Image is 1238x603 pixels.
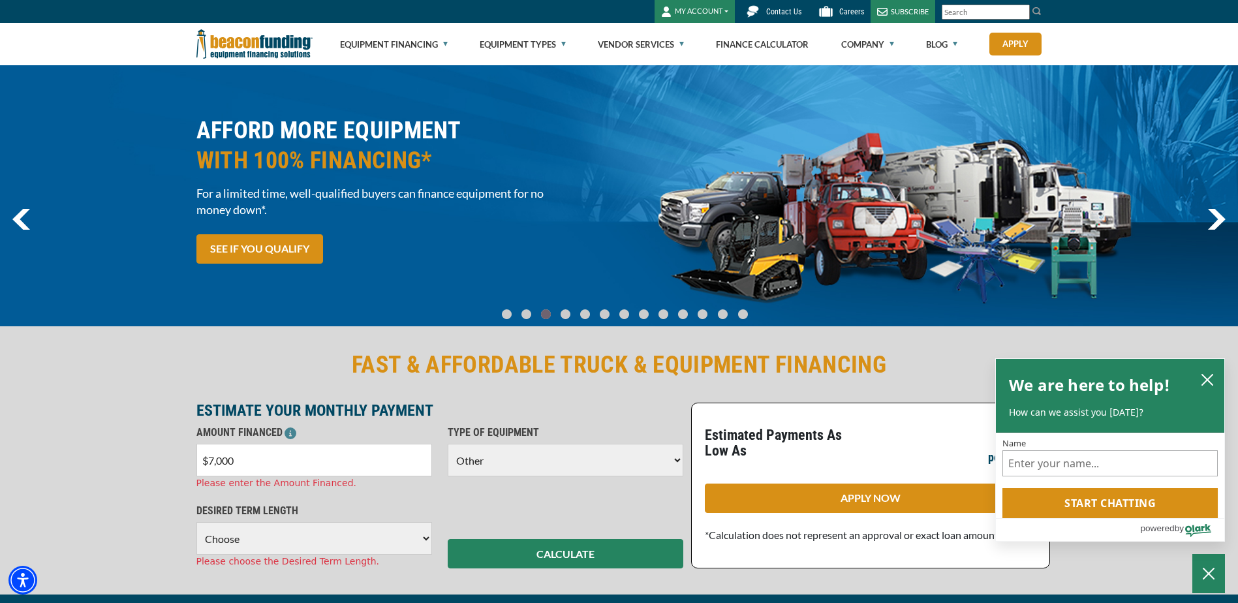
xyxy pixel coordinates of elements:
a: Go To Slide 8 [655,309,671,320]
input: $0 [196,444,432,476]
button: close chatbox [1197,370,1218,388]
img: Search [1032,6,1042,16]
button: Start chatting [1002,488,1218,518]
span: powered [1140,520,1174,536]
div: Please choose the Desired Term Length. [196,555,432,568]
a: Apply [989,33,1042,55]
a: Clear search text [1016,7,1027,18]
span: For a limited time, well-qualified buyers can finance equipment for no money down*. [196,185,611,218]
a: Equipment Financing [340,23,448,65]
a: previous [12,209,30,230]
a: Go To Slide 6 [616,309,632,320]
span: WITH 100% FINANCING* [196,146,611,176]
h2: We are here to help! [1009,372,1170,398]
a: SEE IF YOU QUALIFY [196,234,323,264]
span: by [1175,520,1184,536]
a: Go To Slide 10 [694,309,711,320]
a: Vendor Services [598,23,684,65]
p: Estimated Payments As Low As [705,427,863,459]
a: Go To Slide 4 [577,309,593,320]
h2: AFFORD MORE EQUIPMENT [196,116,611,176]
a: Go To Slide 2 [538,309,553,320]
p: AMOUNT FINANCED [196,425,432,441]
span: *Calculation does not represent an approval or exact loan amount. [705,529,1000,541]
p: per month [988,450,1036,465]
a: APPLY NOW [705,484,1036,513]
a: Go To Slide 3 [557,309,573,320]
img: Left Navigator [12,209,30,230]
a: Company [841,23,894,65]
button: CALCULATE [448,539,683,568]
button: Close Chatbox [1192,554,1225,593]
a: Go To Slide 1 [518,309,534,320]
input: Name [1002,450,1218,476]
a: Go To Slide 12 [735,309,751,320]
a: Powered by Olark [1140,519,1224,541]
div: olark chatbox [995,358,1225,542]
span: Contact Us [766,7,801,16]
a: next [1207,209,1226,230]
a: Go To Slide 7 [636,309,651,320]
a: Go To Slide 0 [499,309,514,320]
a: Equipment Types [480,23,566,65]
img: Beacon Funding Corporation logo [196,23,313,65]
div: Please enter the Amount Financed. [196,476,432,490]
a: Blog [926,23,957,65]
input: Search [942,5,1030,20]
img: Right Navigator [1207,209,1226,230]
p: ESTIMATE YOUR MONTHLY PAYMENT [196,403,683,418]
div: Accessibility Menu [8,566,37,595]
p: DESIRED TERM LENGTH [196,503,432,519]
p: TYPE OF EQUIPMENT [448,425,683,441]
a: Go To Slide 9 [675,309,690,320]
span: Careers [839,7,864,16]
a: Go To Slide 11 [715,309,731,320]
a: Finance Calculator [716,23,809,65]
a: Go To Slide 5 [596,309,612,320]
p: How can we assist you [DATE]? [1009,406,1211,419]
label: Name [1002,439,1218,448]
h2: FAST & AFFORDABLE TRUCK & EQUIPMENT FINANCING [196,350,1042,380]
